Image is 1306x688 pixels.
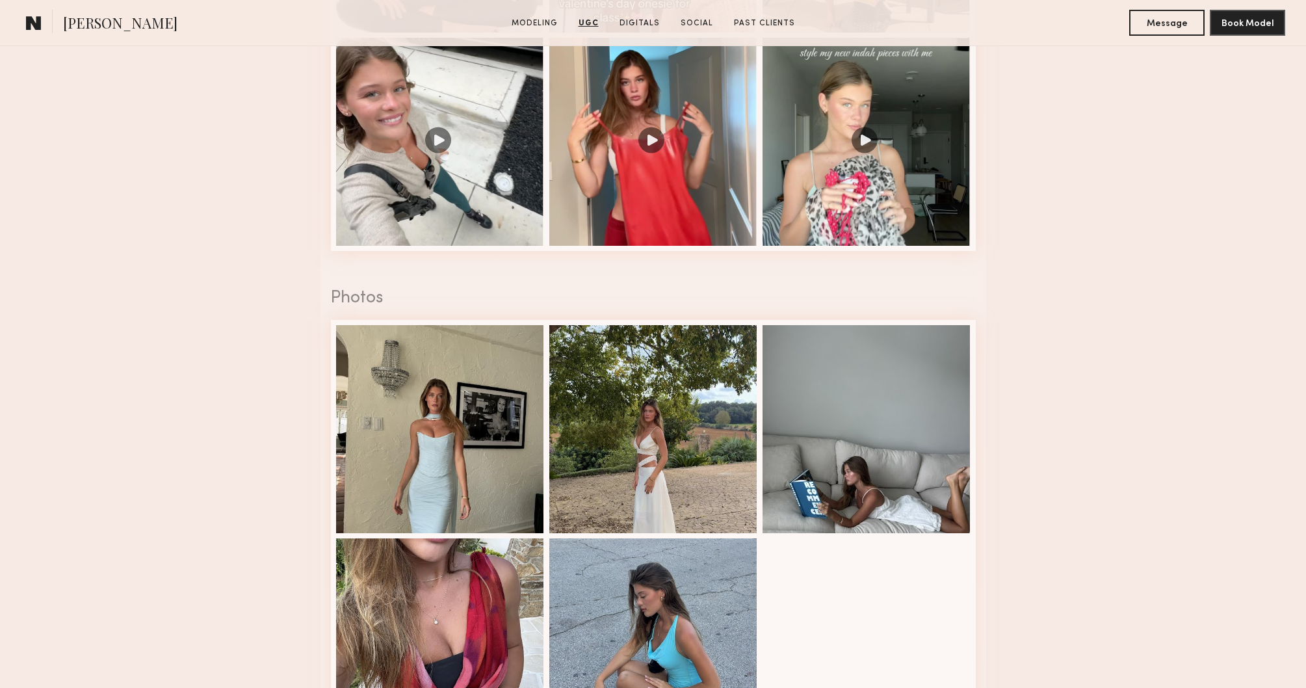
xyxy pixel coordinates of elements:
div: Photos [331,290,976,307]
a: Digitals [614,18,665,29]
a: Book Model [1210,17,1285,28]
a: Social [675,18,718,29]
a: Modeling [506,18,563,29]
a: Past Clients [729,18,800,29]
button: Book Model [1210,10,1285,36]
span: [PERSON_NAME] [63,13,177,36]
a: UGC [573,18,604,29]
button: Message [1129,10,1205,36]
